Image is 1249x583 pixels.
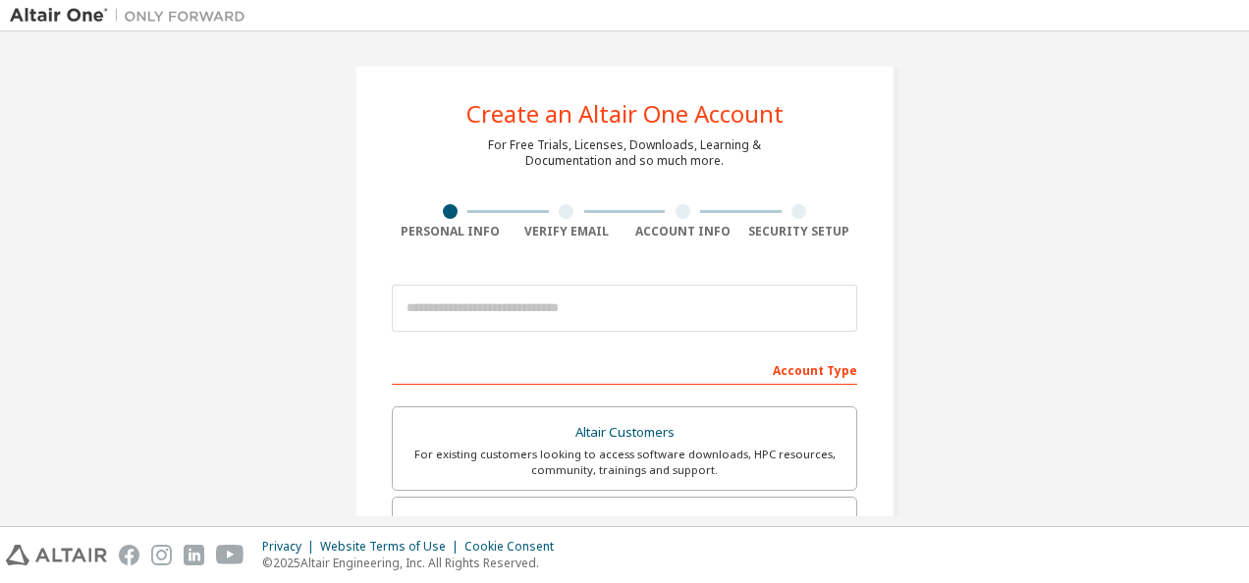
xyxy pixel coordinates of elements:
img: instagram.svg [151,545,172,565]
div: For existing customers looking to access software downloads, HPC resources, community, trainings ... [405,447,844,478]
img: Altair One [10,6,255,26]
img: youtube.svg [216,545,244,565]
div: Cookie Consent [464,539,566,555]
p: © 2025 Altair Engineering, Inc. All Rights Reserved. [262,555,566,571]
div: Personal Info [392,224,509,239]
div: For Free Trials, Licenses, Downloads, Learning & Documentation and so much more. [488,137,761,169]
div: Account Info [624,224,741,239]
div: Altair Customers [405,419,844,447]
div: Privacy [262,539,320,555]
div: Security Setup [741,224,858,239]
div: Students [405,509,844,537]
img: altair_logo.svg [6,545,107,565]
img: linkedin.svg [184,545,204,565]
div: Website Terms of Use [320,539,464,555]
img: facebook.svg [119,545,139,565]
div: Verify Email [509,224,625,239]
div: Create an Altair One Account [466,102,784,126]
div: Account Type [392,353,857,385]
